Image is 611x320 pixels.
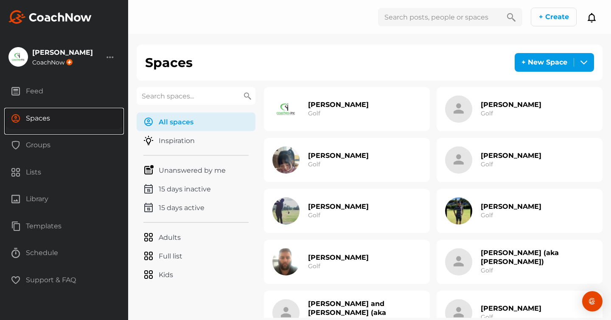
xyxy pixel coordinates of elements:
[308,160,320,169] h3: Golf
[481,109,493,118] h3: Golf
[5,135,124,156] div: Groups
[5,81,124,102] div: Feed
[145,53,193,72] h1: Spaces
[159,136,195,145] p: Inspiration
[143,184,154,194] img: menuIcon
[515,53,594,72] button: + New Space
[272,248,300,275] img: icon
[159,233,181,242] p: Adults
[4,188,124,216] a: Library
[4,216,124,243] a: Templates
[143,251,154,261] img: menuIcon
[5,242,124,264] div: Schedule
[272,146,300,174] img: icon
[515,53,574,71] div: + New Space
[5,216,124,237] div: Templates
[481,266,493,275] h3: Golf
[8,10,92,24] img: svg+xml;base64,PHN2ZyB3aWR0aD0iMTk2IiBoZWlnaHQ9IjMyIiB2aWV3Qm94PSIwIDAgMTk2IDMyIiBmaWxsPSJub25lIi...
[5,162,124,183] div: Lists
[143,232,154,242] img: menuIcon
[32,49,93,56] div: [PERSON_NAME]
[5,188,124,210] div: Library
[143,117,154,127] img: menuIcon
[445,248,472,275] img: icon
[143,202,154,213] img: menuIcon
[308,202,369,211] h2: [PERSON_NAME]
[481,211,493,220] h3: Golf
[143,269,154,280] img: menuIcon
[137,87,255,105] input: Search spaces...
[308,211,320,220] h3: Golf
[531,8,577,26] button: + Create
[378,8,500,26] input: Search posts, people or spaces
[159,118,193,126] p: All spaces
[4,162,124,189] a: Lists
[159,185,211,194] p: 15 days inactive
[32,59,93,65] div: CoachNow
[445,95,472,123] img: icon
[159,166,226,175] p: Unanswered by me
[4,81,124,108] a: Feed
[308,100,369,109] h2: [PERSON_NAME]
[481,151,541,160] h2: [PERSON_NAME]
[4,269,124,297] a: Support & FAQ
[308,253,369,262] h2: [PERSON_NAME]
[159,252,182,261] p: Full list
[481,160,493,169] h3: Golf
[159,270,173,279] p: Kids
[272,197,300,225] img: icon
[481,202,541,211] h2: [PERSON_NAME]
[143,165,154,175] img: menuIcon
[4,135,124,162] a: Groups
[582,291,603,312] div: Open Intercom Messenger
[4,108,124,135] a: Spaces
[9,48,28,66] img: square_99be47b17e67ea3aac278c4582f406fe.jpg
[159,203,205,212] p: 15 days active
[481,248,594,266] h2: [PERSON_NAME] (aka [PERSON_NAME])
[308,109,320,118] h3: Golf
[445,146,472,174] img: icon
[272,95,300,123] img: icon
[143,135,154,146] img: menuIcon
[445,197,472,225] img: icon
[5,108,124,129] div: Spaces
[481,304,541,313] h2: [PERSON_NAME]
[308,151,369,160] h2: [PERSON_NAME]
[481,100,541,109] h2: [PERSON_NAME]
[5,269,124,291] div: Support & FAQ
[308,262,320,271] h3: Golf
